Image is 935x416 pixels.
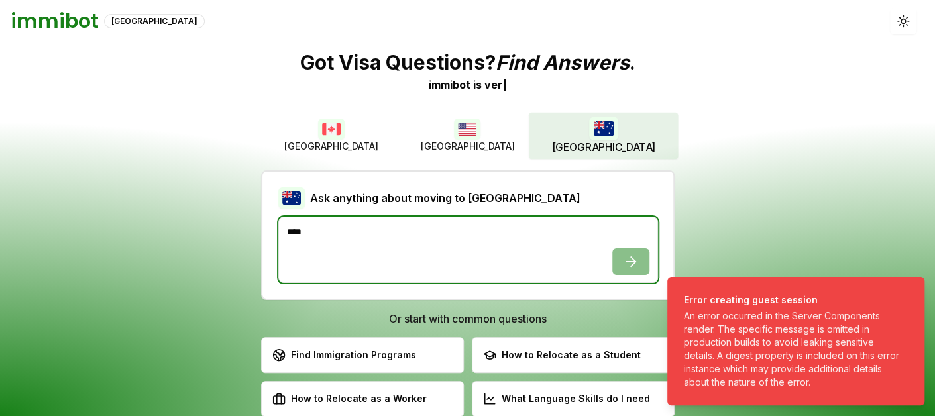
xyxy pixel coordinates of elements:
div: [GEOGRAPHIC_DATA] [104,14,205,28]
div: How to Relocate as a Student [483,348,641,362]
span: [GEOGRAPHIC_DATA] [420,140,514,153]
div: How to Relocate as a Worker [272,392,427,405]
div: An error occurred in the Server Components render. The specific message is omitted in production ... [684,309,903,389]
p: Got Visa Questions? . [300,50,635,74]
span: Find Answers [496,50,630,74]
div: immibot is [429,77,482,93]
span: v e r [484,78,502,91]
button: How to Relocate as a Student [472,337,675,373]
span: [GEOGRAPHIC_DATA] [552,140,655,155]
img: USA flag [454,119,480,140]
div: Error creating guest session [684,293,903,307]
img: Canada flag [318,119,345,140]
img: Australia flag [589,117,618,140]
div: Find Immigration Programs [272,348,416,362]
button: Find Immigration Programs [261,337,464,373]
span: [GEOGRAPHIC_DATA] [284,140,378,153]
h3: Or start with common questions [261,311,675,327]
h1: immibot [11,9,99,33]
h2: Ask anything about moving to [GEOGRAPHIC_DATA] [310,190,580,206]
img: Australia flag [278,187,305,209]
span: | [503,78,507,91]
div: What Language Skills do I need [483,392,650,405]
